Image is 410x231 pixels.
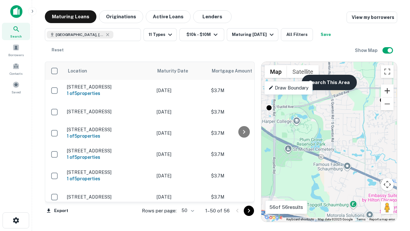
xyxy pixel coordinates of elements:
[2,60,30,77] a: Contacts
[45,10,96,23] button: Maturing Loans
[157,193,205,201] p: [DATE]
[286,217,314,222] button: Keyboard shortcuts
[10,5,22,18] img: capitalize-icon.png
[261,62,397,222] div: 0 0
[287,65,319,78] button: Show satellite imagery
[99,10,143,23] button: Originations
[8,52,24,57] span: Borrowers
[193,10,232,23] button: Lenders
[316,28,336,41] button: Save your search to get updates of matches that match your search criteria.
[67,154,150,161] h6: 1 of 5 properties
[211,172,275,179] p: $3.7M
[67,194,150,200] p: [STREET_ADDRESS]
[67,148,150,154] p: [STREET_ADDRESS]
[157,108,205,116] p: [DATE]
[157,172,205,179] p: [DATE]
[227,28,278,41] button: Maturing [DATE]
[67,90,150,97] h6: 1 of 5 properties
[232,31,275,38] div: Maturing [DATE]
[157,151,205,158] p: [DATE]
[146,10,191,23] button: Active Loans
[179,206,195,215] div: 50
[56,32,104,38] span: [GEOGRAPHIC_DATA], [GEOGRAPHIC_DATA]
[67,84,150,90] p: [STREET_ADDRESS]
[381,98,394,110] button: Zoom out
[211,108,275,116] p: $3.7M
[244,206,254,216] button: Go to next page
[153,62,208,80] th: Maturity Date
[67,133,150,140] h6: 1 of 5 properties
[263,213,284,222] img: Google
[381,84,394,97] button: Zoom in
[381,65,394,78] button: Toggle fullscreen view
[10,34,22,39] span: Search
[143,28,177,41] button: 11 Types
[211,193,275,201] p: $3.7M
[378,180,410,210] iframe: Chat Widget
[211,130,275,137] p: $3.7M
[2,23,30,40] a: Search
[211,151,275,158] p: $3.7M
[45,206,70,216] button: Export
[67,169,150,175] p: [STREET_ADDRESS]
[67,127,150,133] p: [STREET_ADDRESS]
[64,62,153,80] th: Location
[157,67,196,75] span: Maturity Date
[12,90,21,95] span: Saved
[212,67,260,75] span: Mortgage Amount
[381,178,394,191] button: Map camera controls
[268,84,308,92] p: Draw Boundary
[157,87,205,94] p: [DATE]
[157,130,205,137] p: [DATE]
[263,213,284,222] a: Open this area in Google Maps (opens a new window)
[68,67,87,75] span: Location
[67,109,150,115] p: [STREET_ADDRESS]
[67,175,150,182] h6: 1 of 5 properties
[179,28,224,41] button: $10k - $10M
[2,79,30,96] a: Saved
[269,203,303,211] p: 56 of 56 results
[281,28,313,41] button: All Filters
[47,44,68,56] button: Reset
[211,87,275,94] p: $3.7M
[347,12,397,23] a: View my borrowers
[355,47,379,54] h6: Show Map
[2,41,30,59] a: Borrowers
[142,207,176,215] p: Rows per page:
[205,207,230,215] p: 1–50 of 56
[302,75,357,90] button: Search This Area
[357,218,365,221] a: Terms
[265,65,287,78] button: Show street map
[208,62,278,80] th: Mortgage Amount
[369,218,395,221] a: Report a map error
[318,218,353,221] span: Map data ©2025 Google
[10,71,22,76] span: Contacts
